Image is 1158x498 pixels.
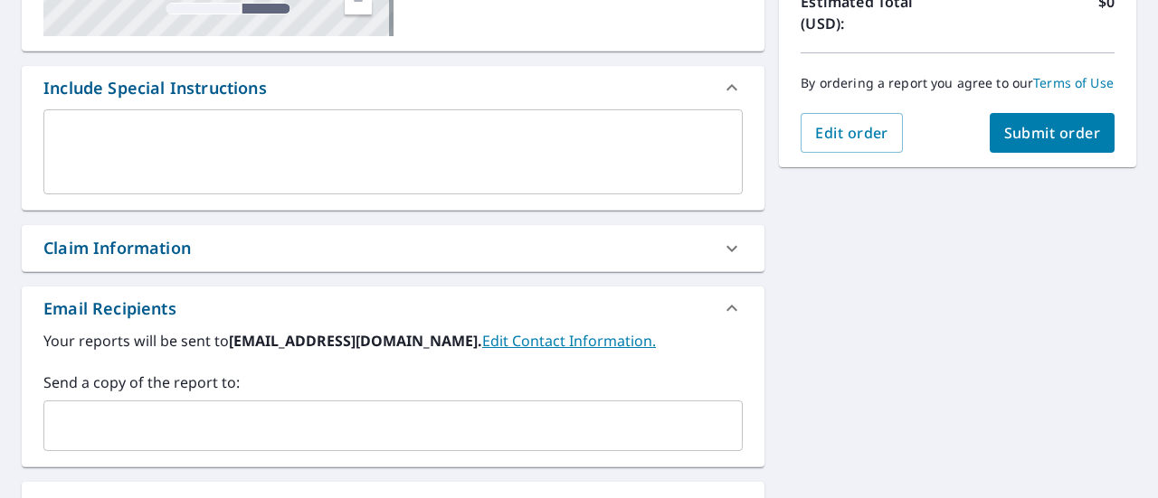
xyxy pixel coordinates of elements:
a: EditContactInfo [482,331,656,351]
div: Claim Information [43,236,191,260]
div: Include Special Instructions [22,66,764,109]
div: Claim Information [22,225,764,271]
button: Submit order [990,113,1115,153]
span: Edit order [815,123,888,143]
b: [EMAIL_ADDRESS][DOMAIN_NAME]. [229,331,482,351]
label: Send a copy of the report to: [43,371,743,393]
label: Your reports will be sent to [43,330,743,352]
p: By ordering a report you agree to our [801,75,1115,91]
div: Include Special Instructions [43,76,267,100]
a: Terms of Use [1033,74,1114,91]
div: Email Recipients [43,296,176,321]
span: Submit order [1004,123,1101,143]
button: Edit order [801,113,903,153]
div: Email Recipients [22,287,764,330]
